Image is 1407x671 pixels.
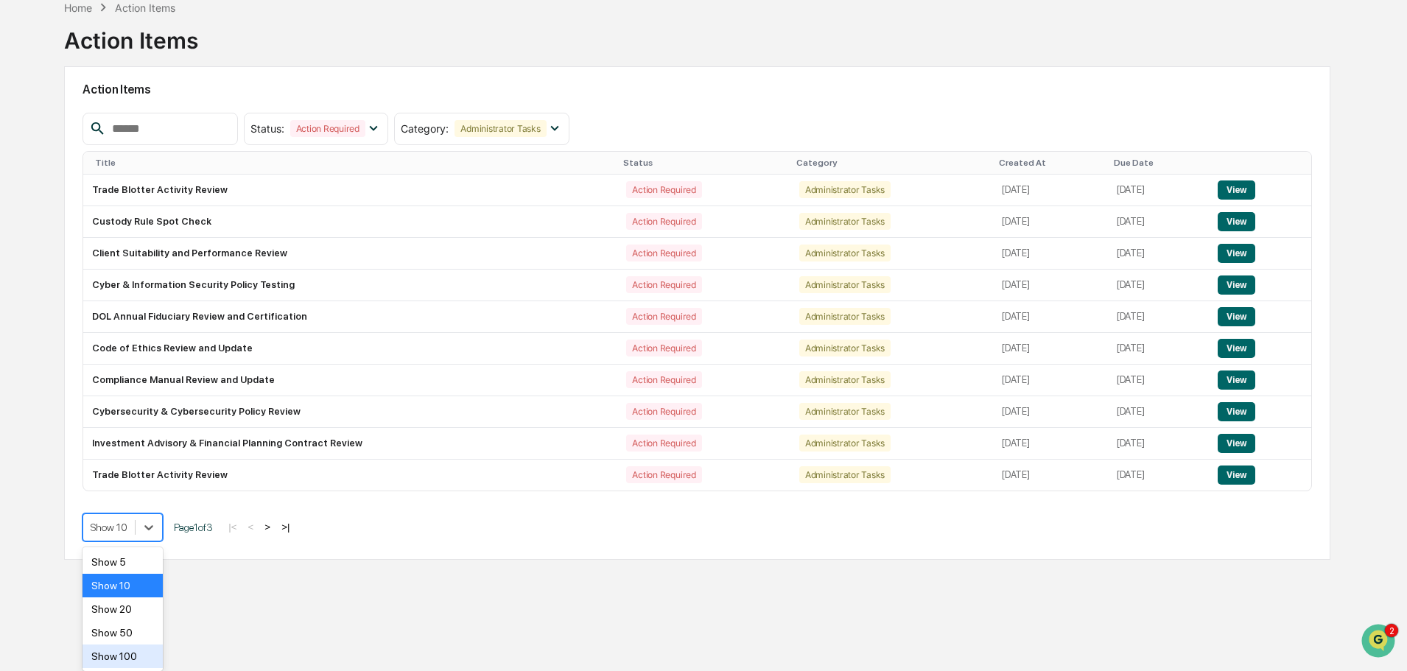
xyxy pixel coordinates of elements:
[95,158,611,168] div: Title
[796,158,987,168] div: Category
[1218,311,1255,322] a: View
[799,340,891,356] div: Administrator Tasks
[64,1,92,14] div: Home
[101,256,189,282] a: 🗄️Attestations
[799,181,891,198] div: Administrator Tasks
[799,213,891,230] div: Administrator Tasks
[626,466,701,483] div: Action Required
[626,340,701,356] div: Action Required
[1108,270,1209,301] td: [DATE]
[104,325,178,337] a: Powered byPylon
[1108,365,1209,396] td: [DATE]
[83,82,1312,96] h2: Action Items
[64,15,198,54] div: Action Items
[228,161,268,178] button: See all
[1218,244,1255,263] button: View
[244,521,259,533] button: <
[9,284,99,310] a: 🔎Data Lookup
[993,396,1108,428] td: [DATE]
[1218,406,1255,417] a: View
[29,261,95,276] span: Preclearance
[799,435,891,452] div: Administrator Tasks
[83,270,617,301] td: Cyber & Information Security Policy Testing
[626,213,701,230] div: Action Required
[1108,206,1209,238] td: [DATE]
[999,158,1102,168] div: Created At
[83,550,163,574] div: Show 5
[993,333,1108,365] td: [DATE]
[1114,158,1203,168] div: Due Date
[1218,279,1255,290] a: View
[15,186,38,210] img: Jack Rasmussen
[1108,396,1209,428] td: [DATE]
[993,460,1108,491] td: [DATE]
[1218,402,1255,421] button: View
[83,460,617,491] td: Trade Blotter Activity Review
[993,206,1108,238] td: [DATE]
[29,289,93,304] span: Data Lookup
[401,122,449,135] span: Category :
[1218,370,1255,390] button: View
[83,428,617,460] td: Investment Advisory & Financial Planning Contract Review
[224,521,241,533] button: |<
[455,120,546,137] div: Administrator Tasks
[122,261,183,276] span: Attestations
[626,276,701,293] div: Action Required
[1218,466,1255,485] button: View
[83,301,617,333] td: DOL Annual Fiduciary Review and Certification
[1218,469,1255,480] a: View
[1218,275,1255,295] button: View
[1108,333,1209,365] td: [DATE]
[277,521,294,533] button: >|
[83,644,163,668] div: Show 100
[1218,307,1255,326] button: View
[626,435,701,452] div: Action Required
[290,120,365,137] div: Action Required
[174,521,213,533] span: Page 1 of 3
[83,574,163,597] div: Show 10
[83,621,163,644] div: Show 50
[15,263,27,275] div: 🖐️
[1218,434,1255,453] button: View
[130,200,161,212] span: Sep 11
[993,365,1108,396] td: [DATE]
[1218,247,1255,259] a: View
[1108,428,1209,460] td: [DATE]
[993,238,1108,270] td: [DATE]
[799,308,891,325] div: Administrator Tasks
[626,245,701,261] div: Action Required
[83,396,617,428] td: Cybersecurity & Cybersecurity Policy Review
[83,333,617,365] td: Code of Ethics Review and Update
[115,1,175,14] div: Action Items
[626,371,701,388] div: Action Required
[107,263,119,275] div: 🗄️
[1360,622,1400,662] iframe: Open customer support
[993,301,1108,333] td: [DATE]
[799,403,891,420] div: Administrator Tasks
[9,256,101,282] a: 🖐️Preclearance
[83,175,617,206] td: Trade Blotter Activity Review
[15,31,268,55] p: How can we help?
[122,200,127,212] span: •
[1218,184,1255,195] a: View
[1218,438,1255,449] a: View
[623,158,784,168] div: Status
[626,181,701,198] div: Action Required
[993,175,1108,206] td: [DATE]
[1218,216,1255,227] a: View
[993,428,1108,460] td: [DATE]
[799,466,891,483] div: Administrator Tasks
[1108,460,1209,491] td: [DATE]
[626,308,701,325] div: Action Required
[66,127,203,139] div: We're available if you need us!
[626,403,701,420] div: Action Required
[799,371,891,388] div: Administrator Tasks
[1218,374,1255,385] a: View
[799,276,891,293] div: Administrator Tasks
[83,238,617,270] td: Client Suitability and Performance Review
[83,365,617,396] td: Compliance Manual Review and Update
[1108,301,1209,333] td: [DATE]
[83,597,163,621] div: Show 20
